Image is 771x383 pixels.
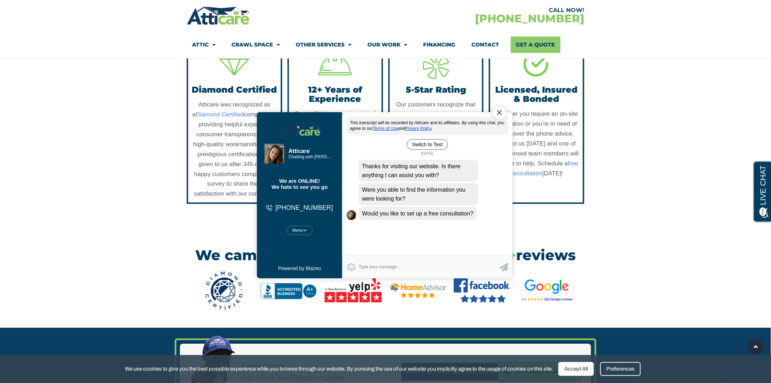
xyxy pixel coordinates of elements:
iframe: Chat Invitation [4,308,152,362]
h3: Diamond Certified [192,85,277,94]
nav: Menu [192,37,579,53]
span: Opens a chat window [17,6,57,15]
a: Our Work [367,37,407,53]
a: Other Services [296,37,351,53]
h3: 12+ Years of Experience [292,85,378,104]
p: Atticare was recognized as a company by providing helpful expertise, consumer transparency, and h... [192,100,277,199]
a: Attic [192,37,215,53]
h4: We came highly recommended with reviews [192,248,579,262]
p: Whether you require an on-site evaluation or you’re in need of free, over the phone advice, conta... [494,109,579,178]
a: Financing [423,37,455,53]
iframe: Chat Exit Popup [250,89,521,295]
div: CALL NOW! [385,7,584,13]
span: We use cookies to give you the best possible experience while you browse through our website. By ... [125,365,553,373]
h3: 5-Star Rating [393,85,479,94]
a: Crawl Space [231,37,280,53]
div: Accept All [558,362,594,376]
h3: Licensed, Insured & Bonded [494,85,579,104]
div: Preferences [600,362,641,376]
a: Contact [471,37,499,53]
a: Diamond Certified [196,111,244,118]
a: Get A Quote [511,37,561,53]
